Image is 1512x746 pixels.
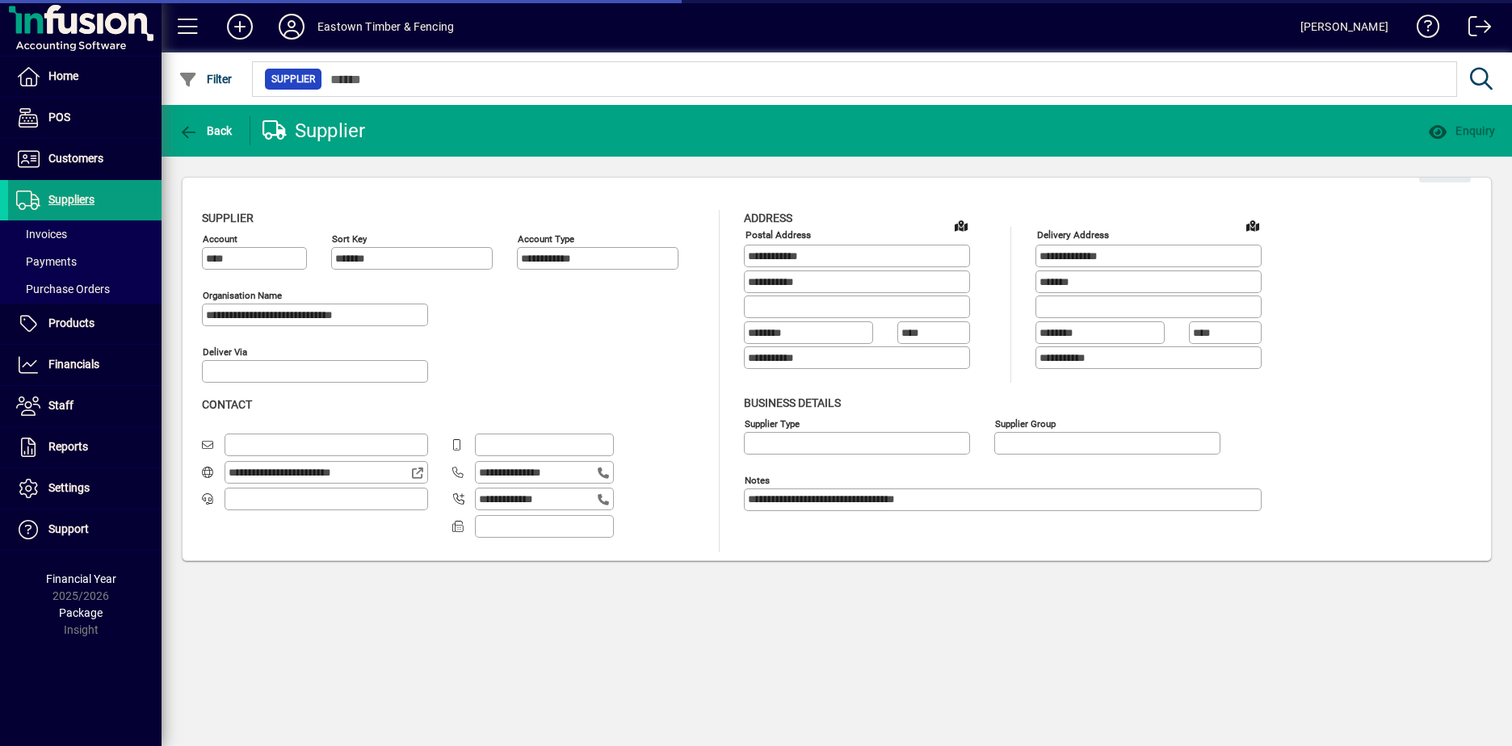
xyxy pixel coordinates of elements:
mat-label: Deliver via [203,346,247,358]
span: Support [48,522,89,535]
mat-label: Account [203,233,237,245]
mat-label: Supplier group [995,417,1056,429]
button: Edit [1419,153,1471,182]
a: View on map [1240,212,1266,238]
a: POS [8,98,162,138]
a: Customers [8,139,162,179]
span: Filter [178,73,233,86]
span: Purchase Orders [16,283,110,295]
a: Home [8,57,162,97]
a: Settings [8,468,162,509]
span: Back [178,124,233,137]
a: Support [8,509,162,550]
button: Profile [266,12,317,41]
a: Financials [8,345,162,385]
span: Invoices [16,228,67,241]
span: Financials [48,358,99,371]
a: Staff [8,386,162,426]
mat-label: Notes [745,474,770,485]
mat-label: Sort key [332,233,367,245]
span: Payments [16,255,77,268]
span: Address [744,212,792,224]
span: Financial Year [46,572,116,585]
a: Products [8,304,162,344]
span: Business details [744,396,841,409]
span: Supplier [271,71,315,87]
span: Reports [48,440,88,453]
a: View on map [948,212,974,238]
button: Add [214,12,266,41]
span: Suppliers [48,193,94,206]
a: Logout [1456,3,1492,56]
a: Reports [8,427,162,467]
app-page-header-button: Back [162,116,250,145]
span: POS [48,111,70,124]
mat-label: Supplier type [745,417,800,429]
span: Contact [202,398,252,411]
span: Staff [48,399,73,412]
span: Home [48,69,78,82]
button: Filter [174,65,237,94]
mat-label: Account Type [518,233,574,245]
span: Products [48,316,94,329]
span: Package [59,606,103,619]
span: Customers [48,152,103,165]
span: Settings [48,481,90,494]
a: Purchase Orders [8,275,162,303]
span: Supplier [202,212,254,224]
div: [PERSON_NAME] [1300,14,1388,40]
mat-label: Organisation name [203,290,282,301]
div: Eastown Timber & Fencing [317,14,454,40]
button: Back [174,116,237,145]
a: Knowledge Base [1405,3,1440,56]
a: Invoices [8,220,162,248]
a: Payments [8,248,162,275]
div: Supplier [262,118,366,144]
